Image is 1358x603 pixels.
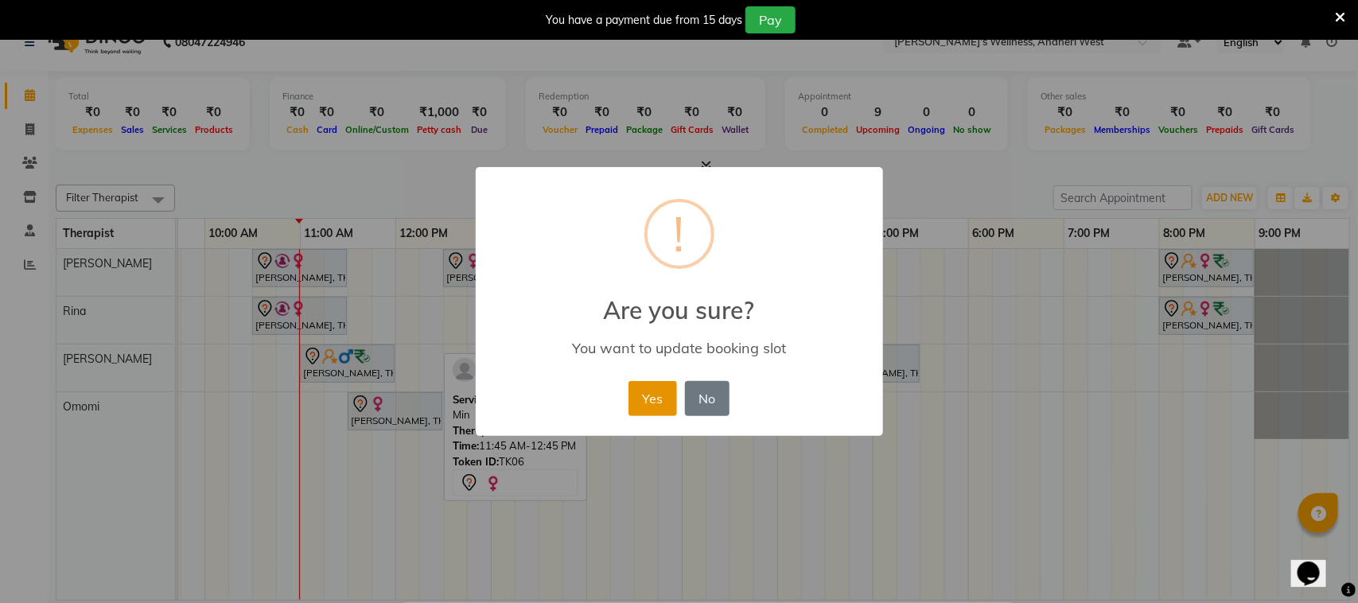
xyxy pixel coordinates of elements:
iframe: chat widget [1291,539,1342,587]
div: You want to update booking slot [498,339,859,357]
div: ! [674,202,685,266]
h2: Are you sure? [476,277,883,325]
button: Pay [745,6,796,33]
button: Yes [628,381,677,416]
button: No [685,381,730,416]
div: You have a payment due from 15 days [546,12,742,29]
